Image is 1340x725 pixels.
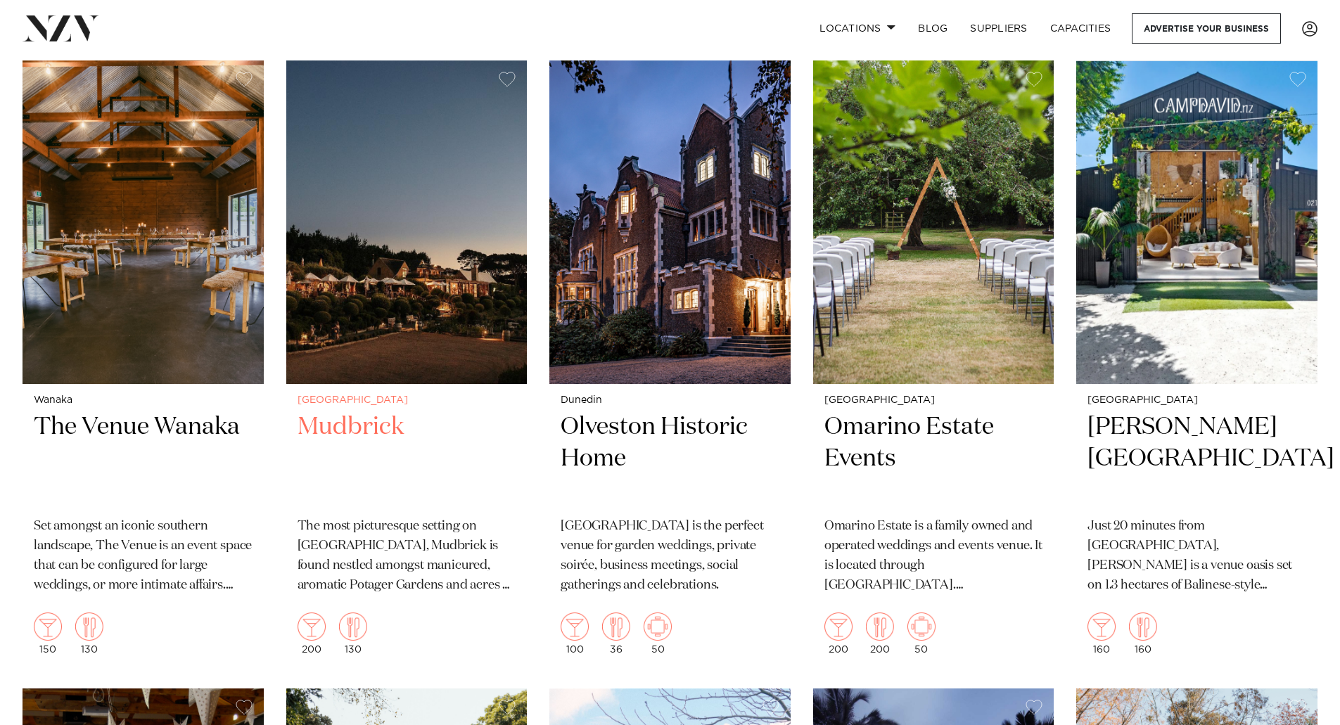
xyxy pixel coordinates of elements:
img: cocktail.png [298,612,326,641]
div: 50 [644,612,672,655]
div: 160 [1129,612,1157,655]
small: [GEOGRAPHIC_DATA] [824,395,1043,406]
img: dining.png [1129,612,1157,641]
img: dining.png [602,612,630,641]
h2: The Venue Wanaka [34,411,253,506]
img: dining.png [866,612,894,641]
img: cocktail.png [1087,612,1116,641]
img: cocktail.png [34,612,62,641]
a: Capacities [1039,13,1123,44]
a: Wanaka The Venue Wanaka Set amongst an iconic southern landscape, The Venue is an event space tha... [23,60,264,666]
a: Dunedin Olveston Historic Home [GEOGRAPHIC_DATA] is the perfect venue for garden weddings, privat... [549,60,791,666]
div: 160 [1087,612,1116,655]
img: dining.png [339,612,367,641]
div: 130 [75,612,103,655]
h2: Omarino Estate Events [824,411,1043,506]
small: [GEOGRAPHIC_DATA] [298,395,516,406]
p: The most picturesque setting on [GEOGRAPHIC_DATA], Mudbrick is found nestled amongst manicured, a... [298,517,516,596]
h2: Olveston Historic Home [561,411,779,506]
h2: Mudbrick [298,411,516,506]
a: [GEOGRAPHIC_DATA] Omarino Estate Events Omarino Estate is a family owned and operated weddings an... [813,60,1054,666]
small: Wanaka [34,395,253,406]
div: 50 [907,612,936,655]
p: Just 20 minutes from [GEOGRAPHIC_DATA], [PERSON_NAME] is a venue oasis set on 1.3 hectares of Bal... [1087,517,1306,596]
a: [GEOGRAPHIC_DATA] Mudbrick The most picturesque setting on [GEOGRAPHIC_DATA], Mudbrick is found n... [286,60,528,666]
div: 150 [34,612,62,655]
a: Locations [808,13,907,44]
a: SUPPLIERS [959,13,1038,44]
img: cocktail.png [561,612,589,641]
a: [GEOGRAPHIC_DATA] [PERSON_NAME][GEOGRAPHIC_DATA] Just 20 minutes from [GEOGRAPHIC_DATA], [PERSON_... [1076,60,1317,666]
div: 36 [602,612,630,655]
small: Dunedin [561,395,779,406]
img: meeting.png [644,612,672,641]
p: [GEOGRAPHIC_DATA] is the perfect venue for garden weddings, private soirée, business meetings, so... [561,517,779,596]
p: Set amongst an iconic southern landscape, The Venue is an event space that can be configured for ... [34,517,253,596]
div: 200 [824,612,853,655]
div: 200 [298,612,326,655]
div: 130 [339,612,367,655]
img: meeting.png [907,612,936,641]
img: dining.png [75,612,103,641]
a: BLOG [907,13,959,44]
p: Omarino Estate is a family owned and operated weddings and events venue. It is located through [G... [824,517,1043,596]
img: cocktail.png [824,612,853,641]
img: nzv-logo.png [23,15,99,41]
div: 200 [866,612,894,655]
div: 100 [561,612,589,655]
a: Advertise your business [1132,13,1281,44]
small: [GEOGRAPHIC_DATA] [1087,395,1306,406]
h2: [PERSON_NAME][GEOGRAPHIC_DATA] [1087,411,1306,506]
